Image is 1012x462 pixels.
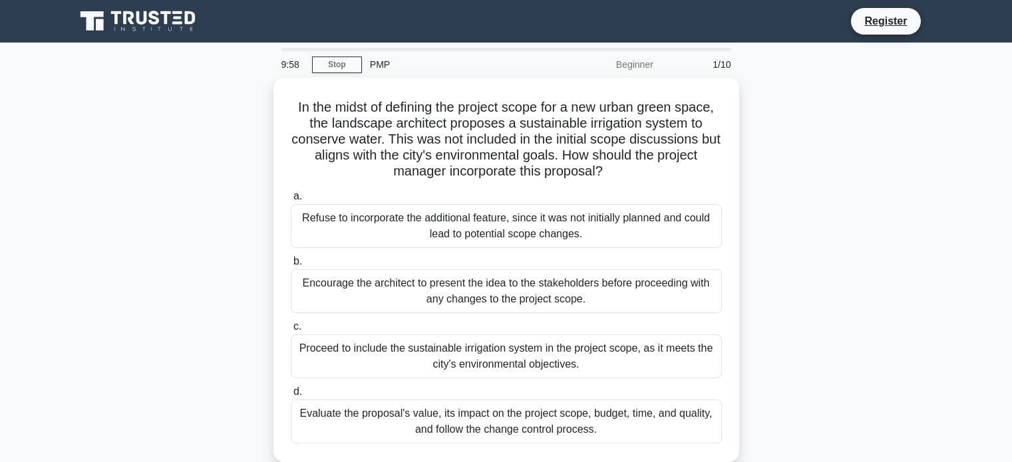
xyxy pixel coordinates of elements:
[291,269,722,313] div: Encourage the architect to present the idea to the stakeholders before proceeding with any change...
[856,13,915,29] a: Register
[291,400,722,443] div: Evaluate the proposal's value, its impact on the project scope, budget, time, and quality, and fo...
[293,386,302,397] span: d.
[293,320,301,332] span: c.
[312,57,362,73] a: Stop
[293,190,302,201] span: a.
[273,51,312,78] div: 9:58
[661,51,739,78] div: 1/10
[291,334,722,378] div: Proceed to include the sustainable irrigation system in the project scope, as it meets the city's...
[293,255,302,267] span: b.
[289,99,723,180] h5: In the midst of defining the project scope for a new urban green space, the landscape architect p...
[291,204,722,248] div: Refuse to incorporate the additional feature, since it was not initially planned and could lead t...
[545,51,661,78] div: Beginner
[362,51,545,78] div: PMP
